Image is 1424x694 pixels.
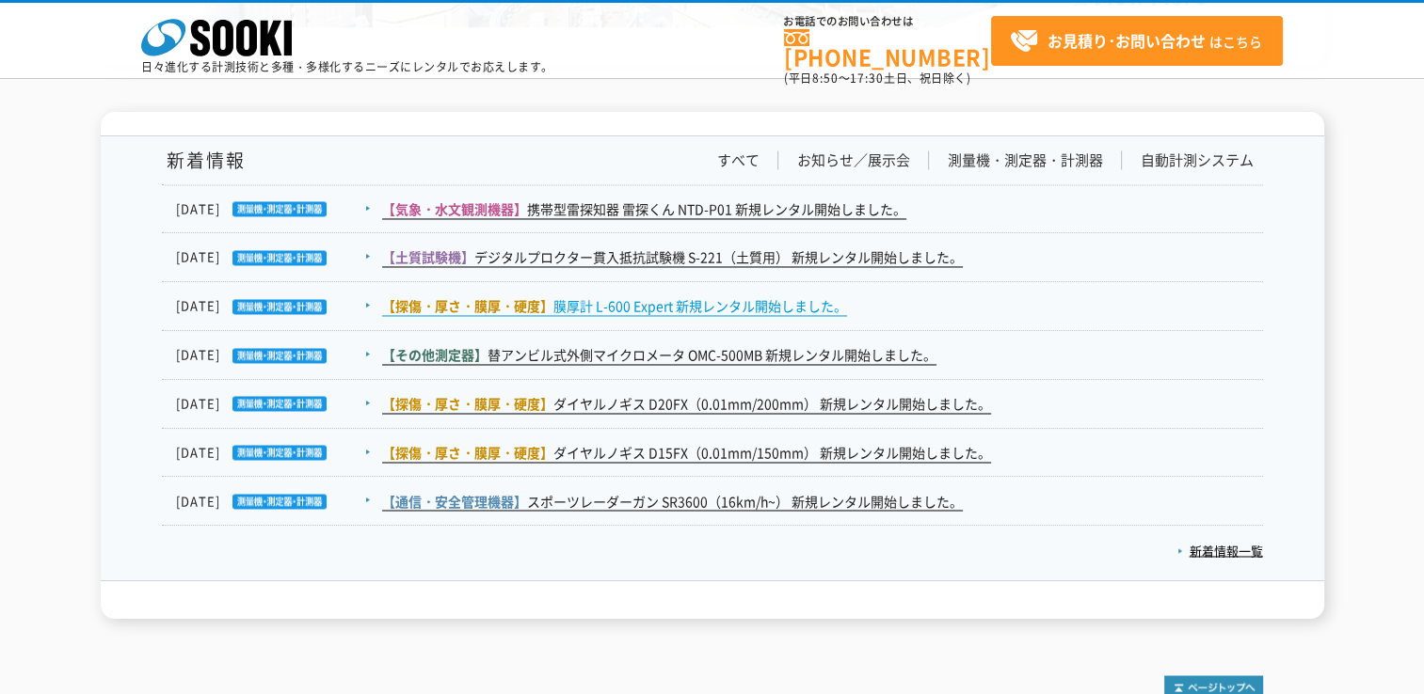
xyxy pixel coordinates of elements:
[717,150,760,170] a: すべて
[176,345,380,365] dt: [DATE]
[162,150,246,170] h1: 新着情報
[382,491,527,510] span: 【通信・安全管理機器】
[382,296,553,315] span: 【探傷・厚さ・膜厚・硬度】
[797,150,910,170] a: お知らせ／展示会
[176,247,380,267] dt: [DATE]
[220,445,327,460] img: 測量機・測定器・計測器
[220,348,327,363] img: 測量機・測定器・計測器
[1010,27,1262,55] span: はこちら
[382,296,847,316] a: 【探傷・厚さ・膜厚・硬度】膜厚計 L-600 Expert 新規レンタル開始しました。
[382,199,906,219] a: 【気象・水文観測機器】携帯型雷探知器 雷探くん NTD-P01 新規レンタル開始しました。
[176,199,380,219] dt: [DATE]
[220,396,327,411] img: 測量機・測定器・計測器
[784,29,991,68] a: [PHONE_NUMBER]
[176,491,380,511] dt: [DATE]
[382,394,991,414] a: 【探傷・厚さ・膜厚・硬度】ダイヤルノギス D20FX（0.01mm/200mm） 新規レンタル開始しました。
[382,247,963,267] a: 【土質試験機】デジタルプロクター貫入抵抗試験機 S-221（土質用） 新規レンタル開始しました。
[948,150,1103,170] a: 測量機・測定器・計測器
[220,250,327,265] img: 測量機・測定器・計測器
[382,345,488,364] span: 【その他測定器】
[1177,541,1263,559] a: 新着情報一覧
[784,16,991,27] span: お電話でのお問い合わせは
[382,443,553,462] span: 【探傷・厚さ・膜厚・硬度】
[176,394,380,414] dt: [DATE]
[382,199,527,218] span: 【気象・水文観測機器】
[220,494,327,509] img: 測量機・測定器・計測器
[176,443,380,463] dt: [DATE]
[382,491,963,511] a: 【通信・安全管理機器】スポーツレーダーガン SR3600（16km/h~） 新規レンタル開始しました。
[382,247,474,266] span: 【土質試験機】
[1141,150,1254,170] a: 自動計測システム
[991,16,1283,66] a: お見積り･お問い合わせはこちら
[1048,29,1206,52] strong: お見積り･お問い合わせ
[141,61,553,72] p: 日々進化する計測技術と多種・多様化するニーズにレンタルでお応えします。
[220,299,327,314] img: 測量機・測定器・計測器
[176,296,380,316] dt: [DATE]
[382,394,553,413] span: 【探傷・厚さ・膜厚・硬度】
[382,443,991,463] a: 【探傷・厚さ・膜厚・硬度】ダイヤルノギス D15FX（0.01mm/150mm） 新規レンタル開始しました。
[812,70,839,87] span: 8:50
[220,201,327,216] img: 測量機・測定器・計測器
[784,70,970,87] span: (平日 ～ 土日、祝日除く)
[850,70,884,87] span: 17:30
[382,345,936,365] a: 【その他測定器】替アンビル式外側マイクロメータ OMC-500MB 新規レンタル開始しました。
